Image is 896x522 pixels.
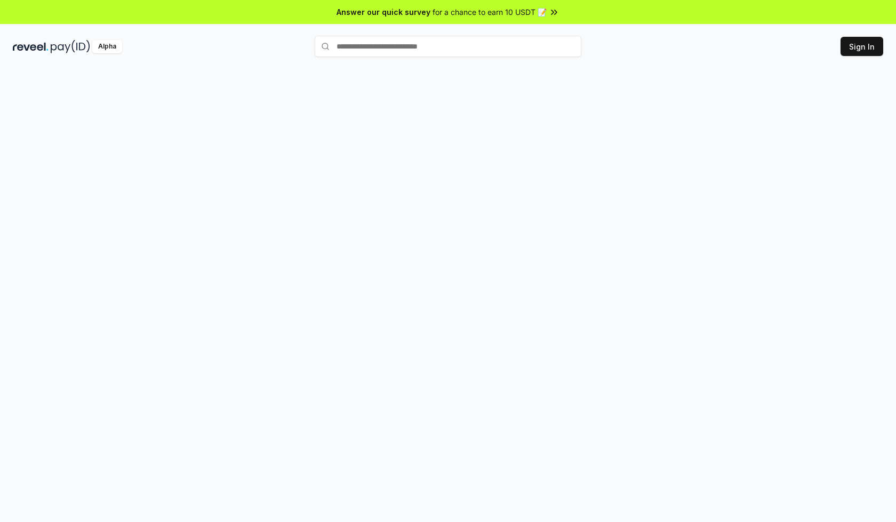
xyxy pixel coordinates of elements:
[433,6,547,18] span: for a chance to earn 10 USDT 📝
[51,40,90,53] img: pay_id
[92,40,122,53] div: Alpha
[841,37,883,56] button: Sign In
[13,40,49,53] img: reveel_dark
[337,6,430,18] span: Answer our quick survey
